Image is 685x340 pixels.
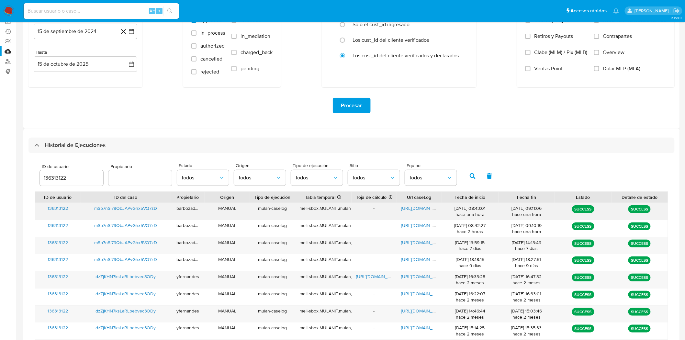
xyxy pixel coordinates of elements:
a: Notificaciones [613,8,619,14]
p: sandra.chabay@mercadolibre.com [634,8,671,14]
input: Buscar usuario o caso... [24,7,179,15]
span: Accesos rápidos [571,7,607,14]
span: Alt [150,8,155,14]
span: s [158,8,160,14]
a: Salir [673,7,680,14]
span: 3.163.0 [671,15,682,20]
button: search-icon [163,6,176,16]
